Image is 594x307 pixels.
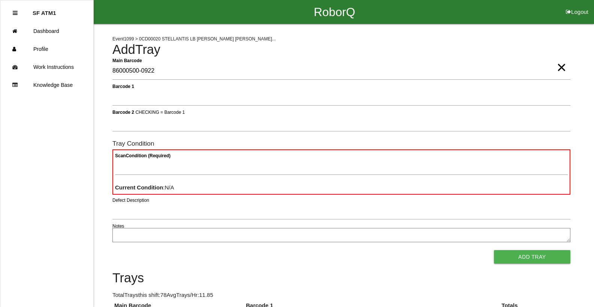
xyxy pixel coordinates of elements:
label: Defect Description [112,197,149,204]
a: Knowledge Base [0,76,93,94]
b: Barcode 1 [112,83,134,89]
h4: Trays [112,271,570,285]
h4: Add Tray [112,43,570,57]
span: : N/A [115,184,174,191]
a: Profile [0,40,93,58]
b: Current Condition [115,184,163,191]
h6: Tray Condition [112,140,570,147]
a: Work Instructions [0,58,93,76]
input: Required [112,63,570,80]
div: Close [13,4,18,22]
a: Dashboard [0,22,93,40]
label: Notes [112,223,124,230]
span: CHECKING = Barcode 1 [135,109,185,115]
span: Clear Input [557,52,566,67]
b: Scan Condition (Required) [115,153,171,158]
button: Add Tray [494,250,570,264]
b: Barcode 2 [112,109,134,115]
p: Total Trays this shift: 78 Avg Trays /Hr: 11.85 [112,291,570,300]
span: Event 1099 > 0CD00020 STELLANTIS LB [PERSON_NAME] [PERSON_NAME]... [112,36,276,42]
p: SF ATM1 [33,4,56,16]
b: Main Barcode [112,58,142,63]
